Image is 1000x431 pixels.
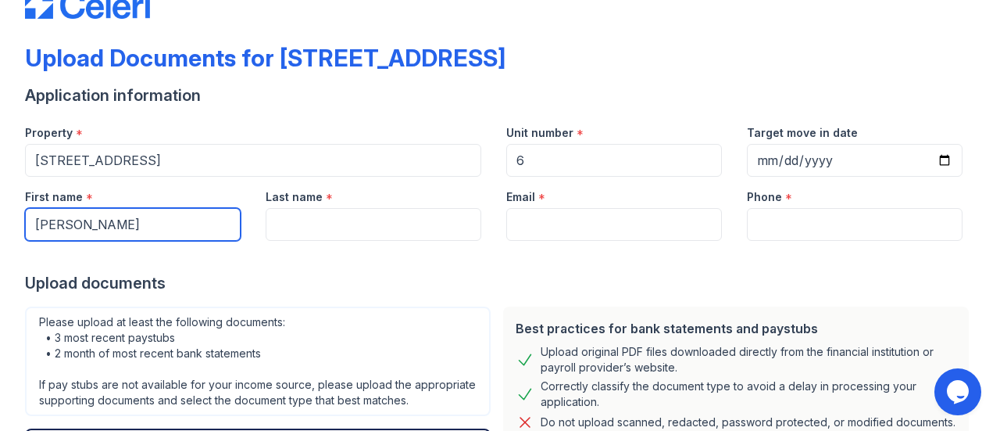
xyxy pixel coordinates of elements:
label: Email [506,189,535,205]
iframe: chat widget [934,368,984,415]
div: Correctly classify the document type to avoid a delay in processing your application. [541,379,956,410]
label: Last name [266,189,323,205]
div: Upload Documents for [STREET_ADDRESS] [25,44,505,72]
label: Property [25,125,73,141]
div: Upload original PDF files downloaded directly from the financial institution or payroll provider’... [541,344,956,375]
div: Please upload at least the following documents: • 3 most recent paystubs • 2 month of most recent... [25,307,491,416]
div: Best practices for bank statements and paystubs [516,319,956,338]
div: Upload documents [25,272,975,294]
label: Target move in date [747,125,858,141]
label: First name [25,189,83,205]
label: Unit number [506,125,573,141]
label: Phone [747,189,782,205]
div: Application information [25,84,975,106]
